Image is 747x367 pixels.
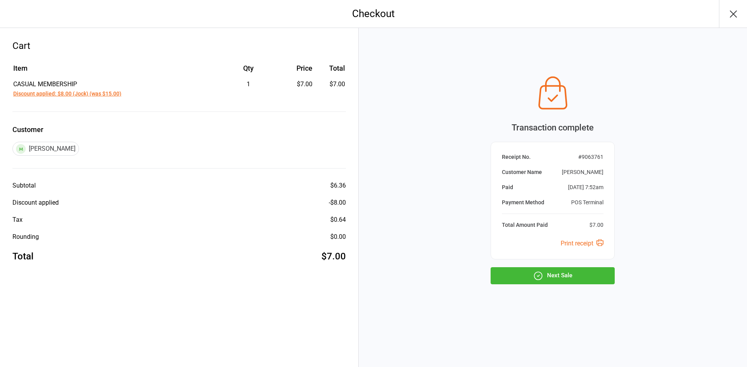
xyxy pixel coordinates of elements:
[316,80,345,98] td: $7.00
[13,90,121,98] button: Discount applied: $8.00 (Jock) (was $15.00)
[13,63,216,79] th: Item
[578,153,603,161] div: # 9063761
[12,249,33,263] div: Total
[12,181,36,190] div: Subtotal
[491,267,615,284] button: Next Sale
[12,124,346,135] label: Customer
[571,198,603,207] div: POS Terminal
[12,232,39,242] div: Rounding
[12,142,79,156] div: [PERSON_NAME]
[561,240,603,247] a: Print receipt
[13,80,77,88] span: CASUAL MEMBERSHIP
[216,63,281,79] th: Qty
[316,63,345,79] th: Total
[216,80,281,89] div: 1
[12,215,23,224] div: Tax
[321,249,346,263] div: $7.00
[330,232,346,242] div: $0.00
[562,168,603,176] div: [PERSON_NAME]
[281,63,312,73] div: Price
[281,80,312,89] div: $7.00
[12,198,59,207] div: Discount applied
[502,198,544,207] div: Payment Method
[502,221,548,229] div: Total Amount Paid
[329,198,346,207] div: - $8.00
[502,183,513,191] div: Paid
[568,183,603,191] div: [DATE] 7:52am
[502,168,542,176] div: Customer Name
[589,221,603,229] div: $7.00
[330,181,346,190] div: $6.36
[491,121,615,134] div: Transaction complete
[502,153,531,161] div: Receipt No.
[330,215,346,224] div: $0.64
[12,39,346,53] div: Cart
